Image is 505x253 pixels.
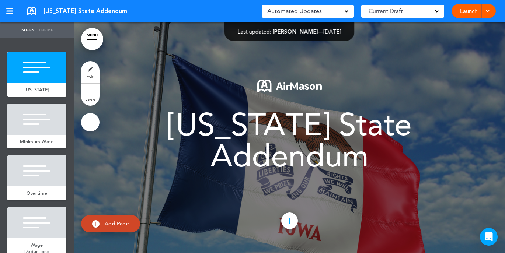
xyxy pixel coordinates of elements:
[37,22,55,38] a: Theme
[81,84,100,106] a: delete
[324,28,341,35] span: [DATE]
[167,106,412,174] span: [US_STATE] State Addendum
[457,4,480,18] a: Launch
[43,7,127,15] span: [US_STATE] State Addendum
[7,186,66,200] a: Overtime
[7,135,66,149] a: Minimum Wage
[480,228,498,246] div: Open Intercom Messenger
[86,97,95,101] span: delete
[369,6,403,16] span: Current Draft
[7,83,66,97] a: [US_STATE]
[81,28,103,50] a: MENU
[267,6,322,16] span: Automated Updates
[18,22,37,38] a: Pages
[257,80,322,92] img: 1722553576973-Airmason_logo_White.png
[238,29,341,34] div: —
[27,190,47,196] span: Overtime
[92,220,100,228] img: add.svg
[105,220,129,227] span: Add Page
[81,61,100,83] a: style
[238,28,271,35] span: Last updated:
[20,138,54,145] span: Minimum Wage
[81,215,140,232] a: Add Page
[87,74,94,79] span: style
[25,87,49,93] span: [US_STATE]
[273,28,318,35] span: [PERSON_NAME]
